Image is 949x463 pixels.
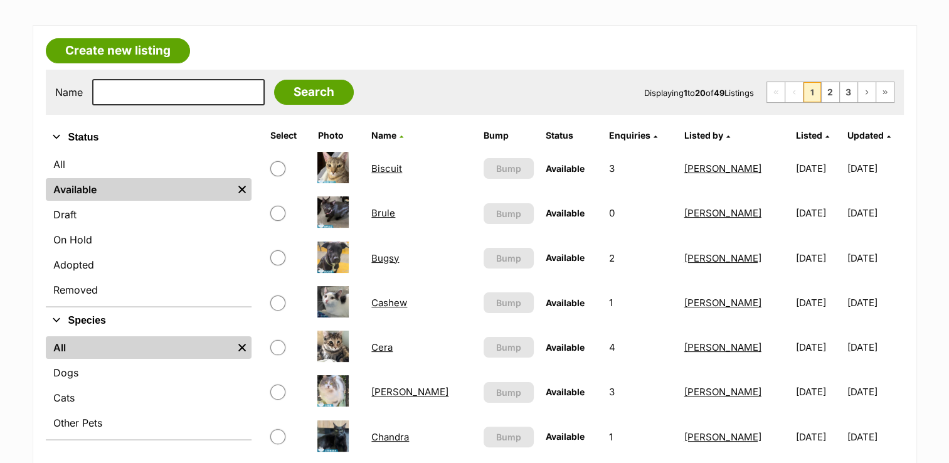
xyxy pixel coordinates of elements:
[540,125,602,146] th: Status
[608,130,657,141] a: Enquiries
[233,178,252,201] a: Remove filter
[847,326,903,369] td: [DATE]
[46,178,233,201] a: Available
[608,130,650,141] span: translation missing: en.admin.listings.index.attributes.enquiries
[684,207,761,219] a: [PERSON_NAME]
[46,386,252,409] a: Cats
[796,130,829,141] a: Listed
[876,82,894,102] a: Last page
[791,415,846,459] td: [DATE]
[371,162,402,174] a: Biscuit
[791,237,846,280] td: [DATE]
[603,370,677,413] td: 3
[684,386,761,398] a: [PERSON_NAME]
[766,82,894,103] nav: Pagination
[46,412,252,434] a: Other Pets
[684,130,730,141] a: Listed by
[46,38,190,63] a: Create new listing
[484,203,534,224] button: Bump
[371,431,409,443] a: Chandra
[796,130,822,141] span: Listed
[484,382,534,403] button: Bump
[791,147,846,190] td: [DATE]
[46,228,252,251] a: On Hold
[274,80,354,105] input: Search
[496,296,521,309] span: Bump
[545,208,584,218] span: Available
[484,337,534,358] button: Bump
[317,331,349,362] img: Cera
[46,153,252,176] a: All
[644,88,754,98] span: Displaying to of Listings
[545,431,584,442] span: Available
[847,147,903,190] td: [DATE]
[684,341,761,353] a: [PERSON_NAME]
[603,281,677,324] td: 1
[496,162,521,175] span: Bump
[684,88,687,98] strong: 1
[847,370,903,413] td: [DATE]
[371,130,403,141] a: Name
[785,82,803,102] span: Previous page
[371,341,393,353] a: Cera
[847,191,903,235] td: [DATE]
[847,281,903,324] td: [DATE]
[840,82,857,102] a: Page 3
[545,163,584,174] span: Available
[791,370,846,413] td: [DATE]
[46,151,252,306] div: Status
[603,326,677,369] td: 4
[484,427,534,447] button: Bump
[46,336,233,359] a: All
[233,336,252,359] a: Remove filter
[484,158,534,179] button: Bump
[847,415,903,459] td: [DATE]
[684,130,723,141] span: Listed by
[684,252,761,264] a: [PERSON_NAME]
[496,386,521,399] span: Bump
[55,87,83,98] label: Name
[545,252,584,263] span: Available
[312,125,365,146] th: Photo
[371,130,396,141] span: Name
[767,82,785,102] span: First page
[791,281,846,324] td: [DATE]
[46,361,252,384] a: Dogs
[684,162,761,174] a: [PERSON_NAME]
[496,341,521,354] span: Bump
[46,279,252,301] a: Removed
[479,125,539,146] th: Bump
[46,334,252,439] div: Species
[603,147,677,190] td: 3
[695,88,706,98] strong: 20
[371,252,399,264] a: Bugsy
[847,130,884,141] span: Updated
[371,386,448,398] a: [PERSON_NAME]
[603,191,677,235] td: 0
[371,297,407,309] a: Cashew
[858,82,876,102] a: Next page
[371,207,395,219] a: Brule
[822,82,839,102] a: Page 2
[803,82,821,102] span: Page 1
[847,237,903,280] td: [DATE]
[496,252,521,265] span: Bump
[46,203,252,226] a: Draft
[684,297,761,309] a: [PERSON_NAME]
[484,292,534,313] button: Bump
[496,207,521,220] span: Bump
[545,342,584,353] span: Available
[791,191,846,235] td: [DATE]
[46,129,252,146] button: Status
[545,386,584,397] span: Available
[265,125,312,146] th: Select
[545,297,584,308] span: Available
[496,430,521,444] span: Bump
[714,88,724,98] strong: 49
[46,312,252,329] button: Species
[484,248,534,269] button: Bump
[847,130,891,141] a: Updated
[603,415,677,459] td: 1
[603,237,677,280] td: 2
[684,431,761,443] a: [PERSON_NAME]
